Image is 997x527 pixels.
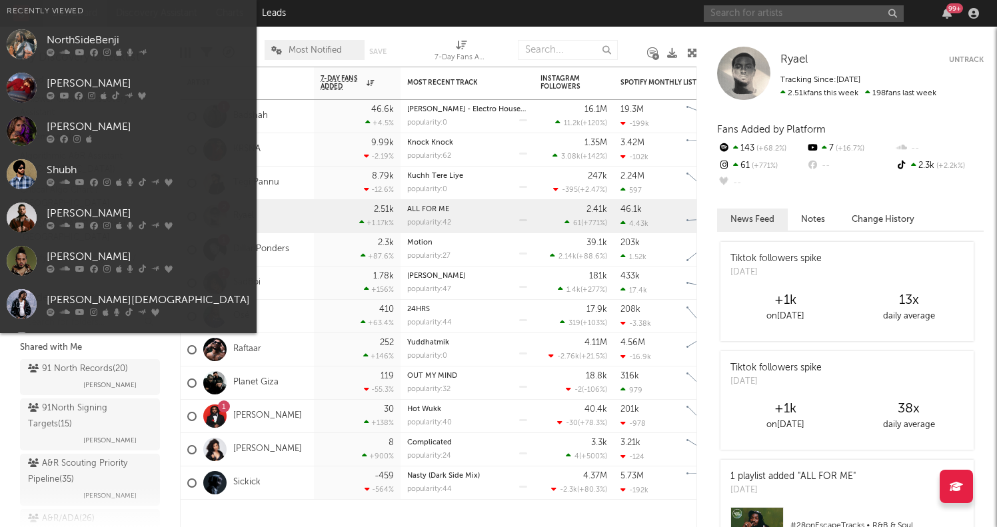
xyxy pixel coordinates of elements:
div: 433k [620,272,640,280]
button: News Feed [717,209,788,231]
div: NorthSideBenji [47,33,250,49]
svg: Chart title [680,433,740,466]
span: [PERSON_NAME] [83,377,137,393]
a: A&R Scouting Priority Pipeline(35)[PERSON_NAME] [20,454,160,506]
a: Kuchh Tere Liye [407,173,463,180]
div: 4.11M [584,338,607,347]
div: 13 x [847,292,970,308]
input: Search... [518,40,618,60]
span: 2.14k [558,253,576,261]
div: 1 playlist added [730,470,856,484]
div: popularity: 0 [407,352,447,360]
div: 3.42M [620,139,644,147]
span: +88.6 % [578,253,605,261]
div: 1.35M [584,139,607,147]
div: [PERSON_NAME] [47,119,250,135]
div: ( ) [555,119,607,127]
div: popularity: 24 [407,452,451,460]
a: [PERSON_NAME] [407,272,465,280]
div: 5.73M [620,472,644,480]
svg: Chart title [680,400,740,433]
div: ( ) [550,252,607,261]
div: daily average [847,308,970,324]
span: +2.2k % [934,163,965,170]
div: -12.6 % [364,185,394,194]
div: [PERSON_NAME] [47,76,250,92]
div: [DATE] [730,375,822,388]
div: Shubh [47,163,250,179]
a: [PERSON_NAME] - Electro House Mix [407,106,535,113]
button: Notes [788,209,838,231]
div: 17.9k [586,305,607,314]
div: 7-Day Fans Added (7-Day Fans Added) [435,33,488,72]
div: 19.3M [620,105,644,114]
div: -124 [620,452,644,461]
div: -102k [620,153,648,161]
span: -106 % [584,386,605,394]
div: +4.5 % [365,119,394,127]
div: +138 % [364,418,394,427]
div: -459 [375,472,394,480]
div: A&R/ADA ( 26 ) [28,511,95,527]
div: 3.3k [591,438,607,447]
a: [PERSON_NAME] [233,444,302,455]
input: Search for artists [704,5,904,22]
span: +68.2 % [754,145,786,153]
div: -- [717,175,806,192]
span: 61 [573,220,581,227]
div: 597 [620,186,642,195]
div: Nasty (Dark Side Mix) [407,472,527,480]
div: 17.4k [620,286,647,294]
button: Save [369,48,387,55]
div: -199k [620,119,649,128]
span: 3.08k [561,153,580,161]
div: ( ) [566,452,607,460]
div: ( ) [551,485,607,494]
a: Yuddhatmik [407,339,449,346]
span: +2.47 % [580,187,605,194]
div: -192k [620,486,648,494]
div: 316k [620,372,639,380]
div: ALL FOR ME [407,206,527,213]
div: ( ) [553,185,607,194]
div: on [DATE] [724,308,847,324]
span: 319 [568,320,580,327]
svg: Chart title [680,200,740,233]
div: popularity: 27 [407,253,451,260]
button: 99+ [942,8,952,19]
div: Shared with Me [20,340,160,356]
a: Raftaar [233,344,261,355]
a: 91 North Records(20)[PERSON_NAME] [20,359,160,395]
div: Knock Knock [407,139,527,147]
div: 7 [806,140,894,157]
div: 181k [589,272,607,280]
div: 91North Signing Targets ( 15 ) [28,400,149,432]
div: -- [895,140,984,157]
div: 7-Day Fans Added (7-Day Fans Added) [435,50,488,66]
div: Motion [407,239,527,247]
a: Complicated [407,439,452,446]
div: popularity: 0 [407,186,447,193]
div: daily average [847,417,970,433]
span: 11.2k [564,120,580,127]
div: popularity: 44 [407,486,452,493]
div: Spotify Monthly Listeners [620,79,720,87]
div: -16.9k [620,352,651,361]
div: 2.3k [378,239,394,247]
div: 247k [588,172,607,181]
a: 91North Signing Targets(15)[PERSON_NAME] [20,398,160,450]
svg: Chart title [680,300,740,333]
div: 2.51k [374,205,394,214]
span: 198 fans last week [780,89,936,97]
div: 2.3k [895,157,984,175]
a: DillanPonders [233,244,289,255]
div: 3.21k [620,438,640,447]
div: 203k [620,239,640,247]
div: 4.43k [620,219,648,228]
a: Hot Wukk [407,406,441,413]
span: +771 % [583,220,605,227]
span: Most Notified [289,46,342,55]
div: 46.1k [620,205,642,214]
div: popularity: 44 [407,319,452,326]
div: 38 x [847,401,970,417]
